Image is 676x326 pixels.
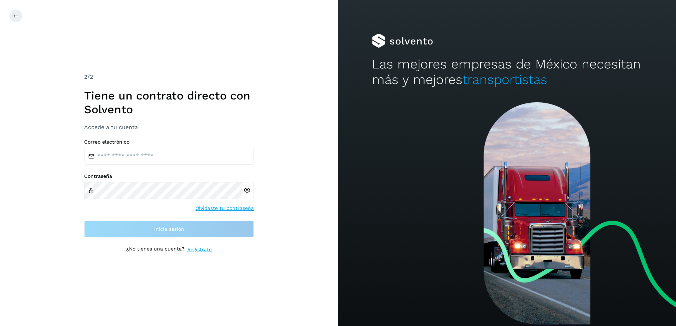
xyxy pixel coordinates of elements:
button: Inicia sesión [84,221,254,237]
h1: Tiene un contrato directo con Solvento [84,89,254,116]
span: Inicia sesión [154,227,184,231]
p: ¿No tienes una cuenta? [126,246,185,253]
span: transportistas [462,72,547,87]
span: 2 [84,73,87,80]
label: Contraseña [84,173,254,179]
a: Olvidaste tu contraseña [196,205,254,212]
h2: Las mejores empresas de México necesitan más y mejores [372,56,642,88]
h3: Accede a tu cuenta [84,124,254,131]
a: Regístrate [187,246,212,253]
label: Correo electrónico [84,139,254,145]
div: /2 [84,73,254,81]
